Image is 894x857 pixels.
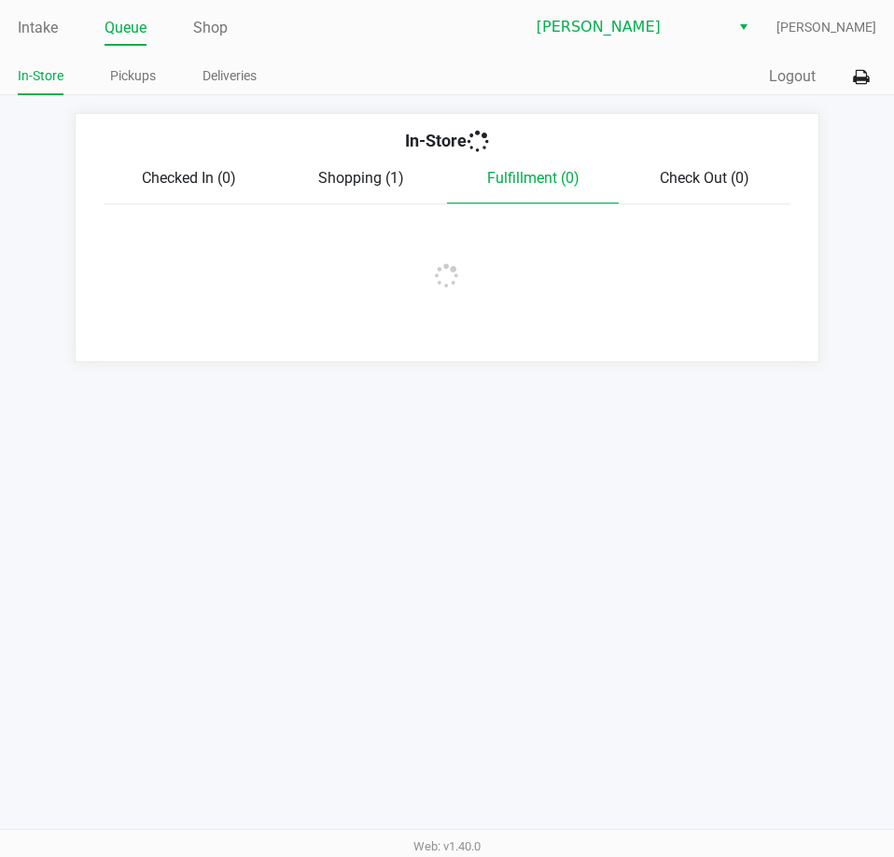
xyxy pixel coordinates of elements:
span: Fulfillment (0) [487,169,580,187]
span: Shopping (1) [318,169,404,187]
a: In-Store [18,64,63,88]
button: Logout [769,65,816,88]
a: Shop [193,15,228,41]
span: [PERSON_NAME] [537,16,719,38]
a: Intake [18,15,58,41]
a: Deliveries [203,64,257,88]
span: Check Out (0) [660,169,749,187]
span: [PERSON_NAME] [776,18,876,37]
span: Checked In (0) [142,169,236,187]
a: Pickups [110,64,156,88]
span: In-Store [405,131,467,150]
a: Queue [105,15,147,41]
span: Web: v1.40.0 [413,839,481,853]
button: Select [730,10,757,44]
